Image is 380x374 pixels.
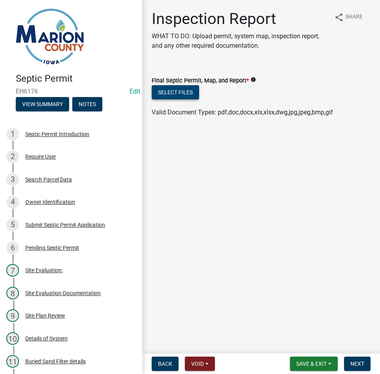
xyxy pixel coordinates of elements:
div: 11 [6,355,19,368]
div: Site Plan Review [25,313,65,318]
div: 6 [6,241,19,254]
img: Marion County, Iowa [16,8,84,65]
wm-modal-confirm: Edit Application Number [130,88,140,95]
div: Site Evaluation Documentation [25,290,101,296]
div: Site Evaluation: [25,267,63,273]
div: 7 [6,264,19,277]
div: Search Parcel Data [25,177,72,182]
span: Void [191,361,204,367]
wm-modal-confirm: Notes [72,101,102,108]
button: Next [344,357,371,371]
label: Final Septic Permit, Map, and Report [152,78,249,84]
h4: Septic Permit [16,73,136,84]
wm-modal-confirm: Summary [16,101,69,108]
div: 1 [6,128,19,140]
button: Notes [72,97,102,111]
div: 5 [6,219,19,231]
span: Valid Document Types: pdf,doc,docx,xls,xlsx,dwg,jpg,jpeg,bmp,gif [152,108,333,116]
div: Require User [25,154,56,159]
button: shareShare [328,9,369,25]
a: Edit [130,88,140,95]
button: Void [185,357,215,371]
span: Next [350,361,364,367]
div: 2 [6,150,19,163]
div: 9 [6,309,19,322]
div: Buried Sand Filter details [25,359,86,364]
div: 4 [6,196,19,208]
span: EH6176 [16,88,126,95]
span: Save & Exit [296,361,327,367]
button: Back [152,357,179,371]
div: Pending Septic Permit [25,245,79,251]
button: Select files [152,85,199,99]
button: Save & Exit [290,357,338,371]
div: 8 [6,287,19,299]
div: Submit Septic Permit Application [25,222,105,228]
div: 10 [6,332,19,345]
span: Back [158,361,172,367]
div: Details of System [25,336,68,341]
span: Share [345,13,363,22]
div: Septic Permit Introduction [25,131,89,137]
h1: Inspection Report [152,9,328,28]
div: 3 [6,173,19,186]
i: info [250,77,256,82]
div: Owner Identification [25,199,75,205]
p: WHAT TO DO: Upload permit, system map, inspection report, and any other required documentation. [152,32,328,50]
button: View Summary [16,97,69,111]
i: share [334,13,344,22]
